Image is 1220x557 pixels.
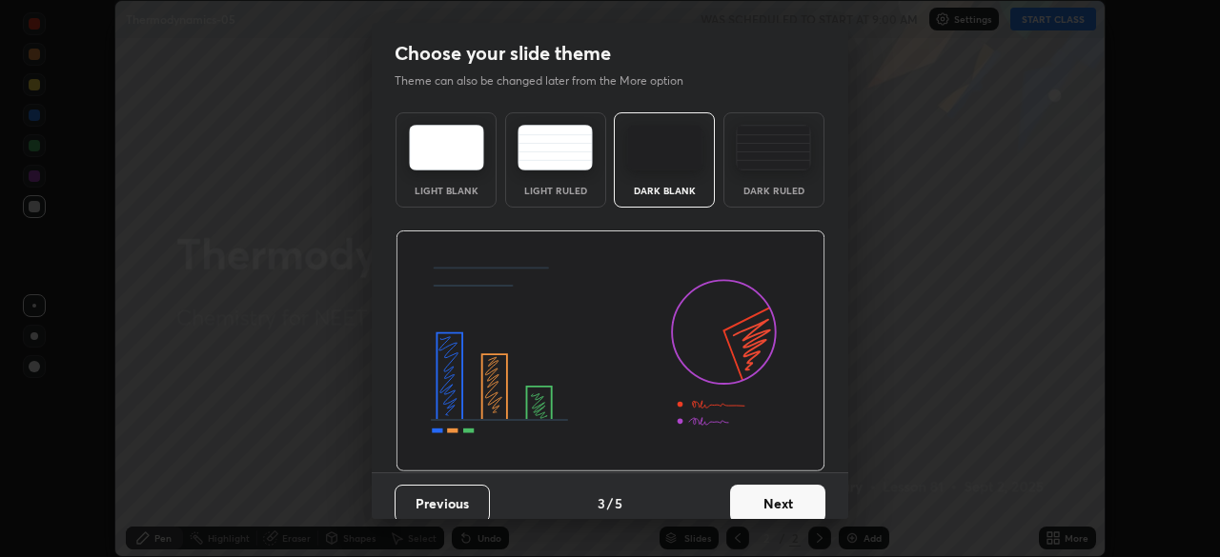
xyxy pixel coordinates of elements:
p: Theme can also be changed later from the More option [395,72,703,90]
img: lightRuledTheme.5fabf969.svg [518,125,593,170]
h4: 5 [615,493,622,513]
div: Light Blank [408,186,484,195]
img: darkRuledTheme.de295e13.svg [736,125,811,170]
img: darkTheme.f0cc69e5.svg [627,125,702,170]
button: Next [730,485,825,523]
img: darkThemeBanner.d06ce4a2.svg [396,230,825,472]
img: lightTheme.e5ed3b09.svg [409,125,484,170]
div: Dark Ruled [736,186,812,195]
h4: 3 [598,493,605,513]
h2: Choose your slide theme [395,41,611,66]
div: Light Ruled [518,186,594,195]
div: Dark Blank [626,186,702,195]
button: Previous [395,485,490,523]
h4: / [607,493,613,513]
